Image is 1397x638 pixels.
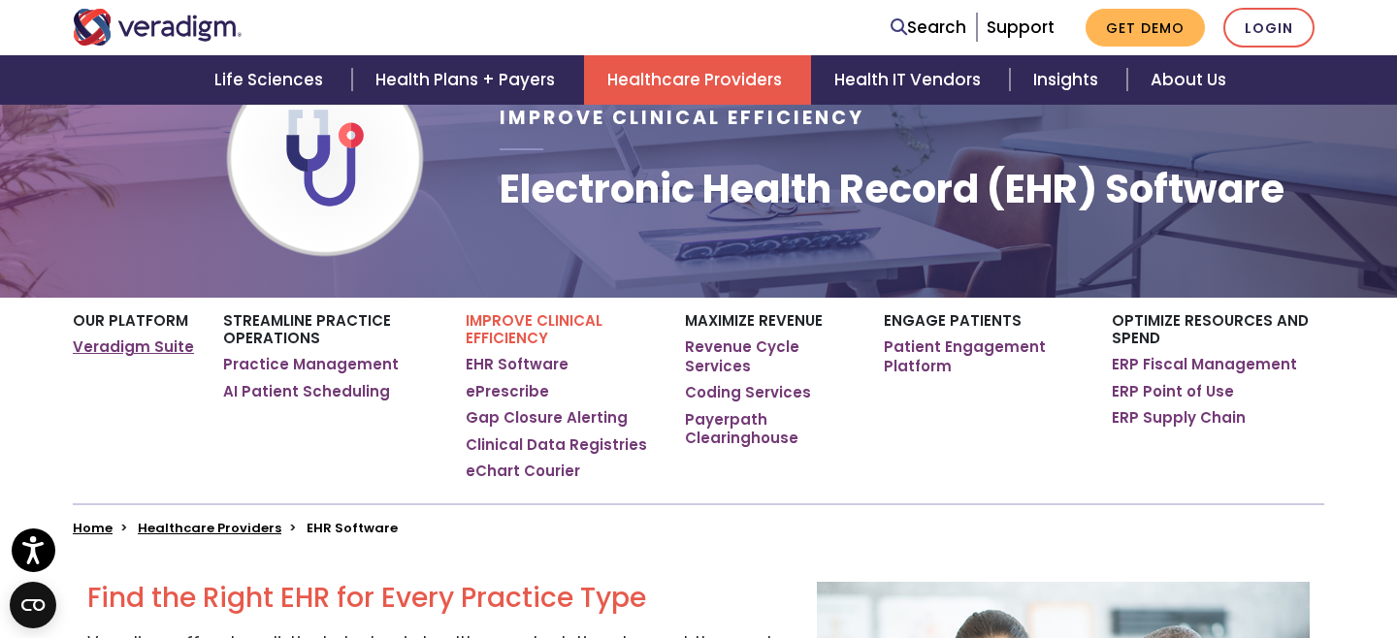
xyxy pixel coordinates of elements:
a: Home [73,519,113,537]
a: Login [1223,8,1315,48]
a: Insights [1010,55,1127,105]
a: Healthcare Providers [584,55,811,105]
a: Get Demo [1086,9,1205,47]
a: Revenue Cycle Services [685,337,855,375]
a: EHR Software [466,355,569,374]
a: Health Plans + Payers [352,55,584,105]
a: Support [987,16,1055,39]
a: ePrescribe [466,382,549,401]
a: AI Patient Scheduling [223,382,390,401]
button: Open CMP widget [10,582,56,628]
a: Payerpath Clearinghouse [685,410,855,448]
img: Veradigm logo [73,9,243,46]
h1: Electronic Health Record (EHR) Software [500,166,1284,212]
iframe: Drift Chat Widget [1024,518,1374,615]
a: Veradigm Suite [73,337,194,357]
a: Search [891,15,966,41]
a: ERP Point of Use [1112,382,1234,401]
a: ERP Supply Chain [1112,408,1246,428]
a: Patient Engagement Platform [884,337,1083,375]
span: Improve Clinical Efficiency [500,105,864,131]
h2: Find the Right EHR for Every Practice Type [87,582,788,615]
a: About Us [1127,55,1250,105]
a: Practice Management [223,355,399,374]
a: Coding Services [685,383,811,402]
a: Gap Closure Alerting [466,408,628,428]
a: eChart Courier [466,462,580,481]
a: Life Sciences [191,55,352,105]
a: ERP Fiscal Management [1112,355,1297,374]
a: Clinical Data Registries [466,435,647,455]
a: Healthcare Providers [138,519,281,537]
a: Health IT Vendors [811,55,1010,105]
